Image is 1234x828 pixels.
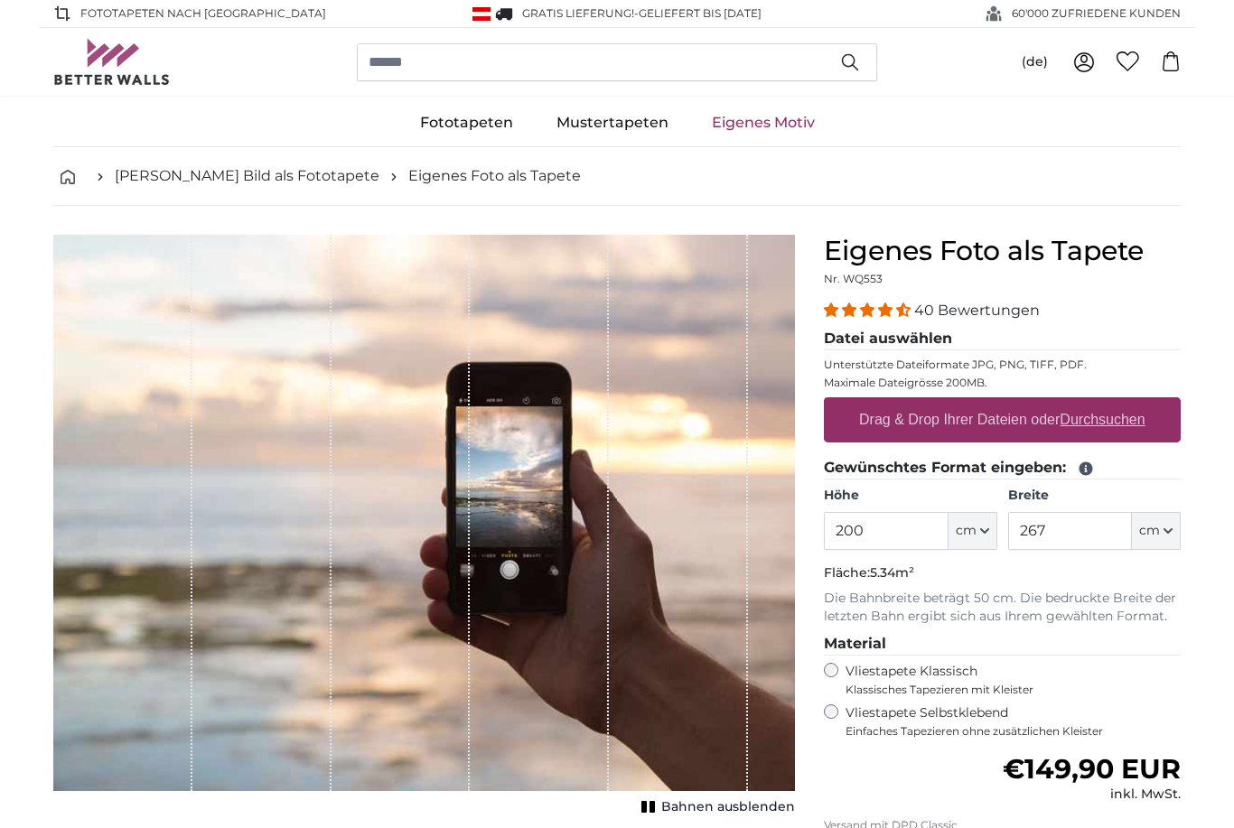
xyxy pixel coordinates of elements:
[1132,512,1181,550] button: cm
[690,99,837,146] a: Eigenes Motiv
[80,5,326,22] span: Fototapeten nach [GEOGRAPHIC_DATA]
[824,487,996,505] label: Höhe
[914,302,1040,319] span: 40 Bewertungen
[522,6,634,20] span: GRATIS Lieferung!
[824,328,1181,350] legend: Datei auswählen
[1007,46,1062,79] button: (de)
[639,6,762,20] span: Geliefert bis [DATE]
[1012,5,1181,22] span: 60'000 ZUFRIEDENE KUNDEN
[824,235,1181,267] h1: Eigenes Foto als Tapete
[846,683,1165,697] span: Klassisches Tapezieren mit Kleister
[535,99,690,146] a: Mustertapeten
[408,165,581,187] a: Eigenes Foto als Tapete
[53,235,795,820] div: 1 of 1
[824,302,914,319] span: 4.38 stars
[846,663,1165,697] label: Vliestapete Klassisch
[824,633,1181,656] legend: Material
[1003,786,1181,804] div: inkl. MwSt.
[661,798,795,816] span: Bahnen ausblenden
[53,147,1181,206] nav: breadcrumbs
[846,724,1181,739] span: Einfaches Tapezieren ohne zusätzlichen Kleister
[846,704,1181,739] label: Vliestapete Selbstklebend
[949,512,997,550] button: cm
[636,795,795,820] button: Bahnen ausblenden
[1008,487,1181,505] label: Breite
[634,6,762,20] span: -
[53,39,171,85] img: Betterwalls
[824,272,883,285] span: Nr. WQ553
[824,564,1181,582] p: Fläche:
[472,7,491,21] img: Österreich
[956,522,977,540] span: cm
[115,165,379,187] a: [PERSON_NAME] Bild als Fototapete
[824,358,1181,372] p: Unterstützte Dateiformate JPG, PNG, TIFF, PDF.
[824,457,1181,479] legend: Gewünschtes Format eingeben:
[1003,752,1181,786] span: €149,90 EUR
[870,564,914,581] span: 5.34m²
[1139,522,1160,540] span: cm
[824,376,1181,390] p: Maximale Dateigrösse 200MB.
[824,590,1181,626] p: Die Bahnbreite beträgt 50 cm. Die bedruckte Breite der letzten Bahn ergibt sich aus Ihrem gewählt...
[398,99,535,146] a: Fototapeten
